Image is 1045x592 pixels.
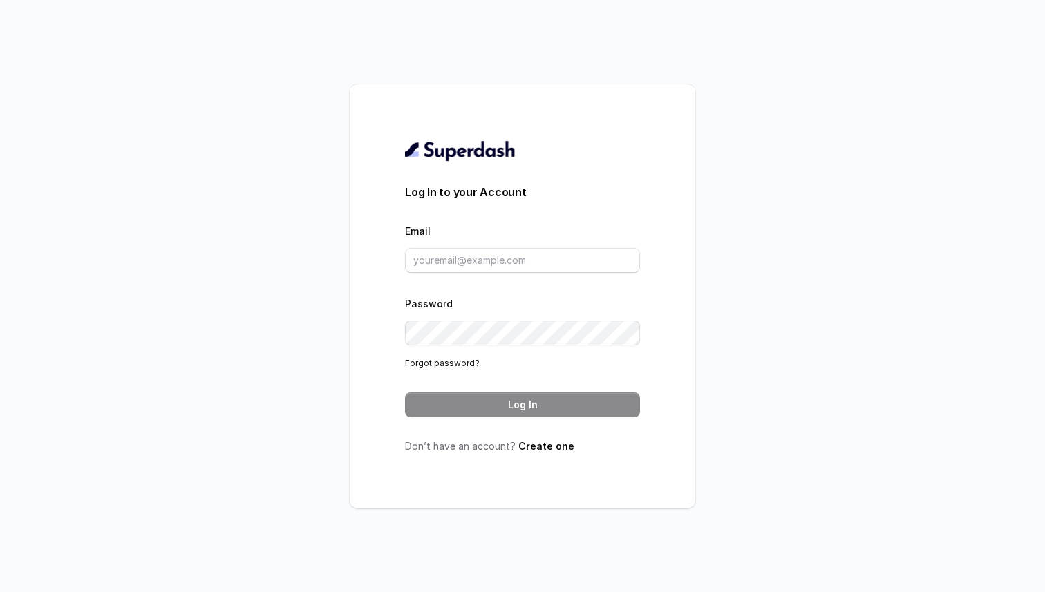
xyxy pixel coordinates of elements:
[405,184,640,200] h3: Log In to your Account
[405,248,640,273] input: youremail@example.com
[405,439,640,453] p: Don’t have an account?
[405,298,453,309] label: Password
[518,440,574,452] a: Create one
[405,358,480,368] a: Forgot password?
[405,225,431,237] label: Email
[405,392,640,417] button: Log In
[405,140,516,162] img: light.svg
